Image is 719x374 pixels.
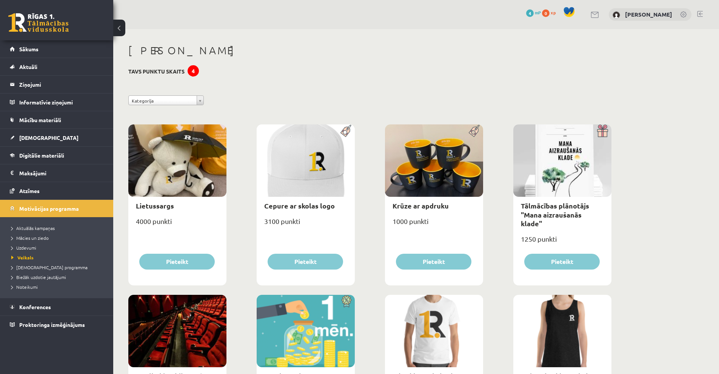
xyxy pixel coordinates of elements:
[11,254,34,261] span: Veikals
[264,201,335,210] a: Cepure ar skolas logo
[10,147,104,164] a: Digitālie materiāli
[613,11,620,19] img: Ilia Ganebnyi
[338,124,355,137] img: Populāra prece
[10,40,104,58] a: Sākums
[10,298,104,316] a: Konferences
[393,201,449,210] a: Krūze ar apdruku
[513,233,611,251] div: 1250 punkti
[10,182,104,199] a: Atzīmes
[132,96,194,106] span: Kategorija
[11,274,66,280] span: Biežāk uzdotie jautājumi
[11,274,106,280] a: Biežāk uzdotie jautājumi
[19,205,79,212] span: Motivācijas programma
[11,225,106,231] a: Aktuālās kampaņas
[526,9,541,15] a: 4 mP
[11,235,49,241] span: Mācies un ziedo
[526,9,534,17] span: 4
[10,111,104,129] a: Mācību materiāli
[19,63,37,70] span: Aktuāli
[19,187,40,194] span: Atzīmes
[10,58,104,75] a: Aktuāli
[594,124,611,137] img: Dāvana ar pārsteigumu
[535,9,541,15] span: mP
[136,201,174,210] a: Lietussargs
[10,76,104,93] a: Ziņojumi
[268,254,343,270] button: Pieteikt
[257,215,355,234] div: 3100 punkti
[10,164,104,182] a: Maksājumi
[19,46,38,52] span: Sākums
[19,116,61,123] span: Mācību materiāli
[396,254,471,270] button: Pieteikt
[8,13,69,32] a: Rīgas 1. Tālmācības vidusskola
[10,200,104,217] a: Motivācijas programma
[10,129,104,146] a: [DEMOGRAPHIC_DATA]
[11,225,55,231] span: Aktuālās kampaņas
[11,264,106,271] a: [DEMOGRAPHIC_DATA] programma
[19,76,104,93] legend: Ziņojumi
[128,44,611,57] h1: [PERSON_NAME]
[625,11,672,18] a: [PERSON_NAME]
[542,9,559,15] a: 0 xp
[19,321,85,328] span: Proktoringa izmēģinājums
[139,254,215,270] button: Pieteikt
[128,95,204,105] a: Kategorija
[11,244,106,251] a: Uzdevumi
[11,235,106,241] a: Mācies un ziedo
[19,303,51,310] span: Konferences
[10,93,104,111] a: Informatīvie ziņojumi
[551,9,556,15] span: xp
[11,284,106,290] a: Noteikumi
[128,68,185,75] h3: Tavs punktu skaits
[385,215,483,234] div: 1000 punkti
[19,152,64,159] span: Digitālie materiāli
[11,245,36,251] span: Uzdevumi
[10,316,104,333] a: Proktoringa izmēģinājums
[521,201,589,228] a: Tālmācības plānotājs "Mana aizraušanās klade"
[542,9,550,17] span: 0
[19,134,79,141] span: [DEMOGRAPHIC_DATA]
[19,164,104,182] legend: Maksājumi
[188,65,199,77] div: 4
[128,215,226,234] div: 4000 punkti
[466,124,483,137] img: Populāra prece
[19,93,104,111] legend: Informatīvie ziņojumi
[11,254,106,261] a: Veikals
[524,254,600,270] button: Pieteikt
[11,284,38,290] span: Noteikumi
[11,264,88,270] span: [DEMOGRAPHIC_DATA] programma
[338,295,355,308] img: Atlaide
